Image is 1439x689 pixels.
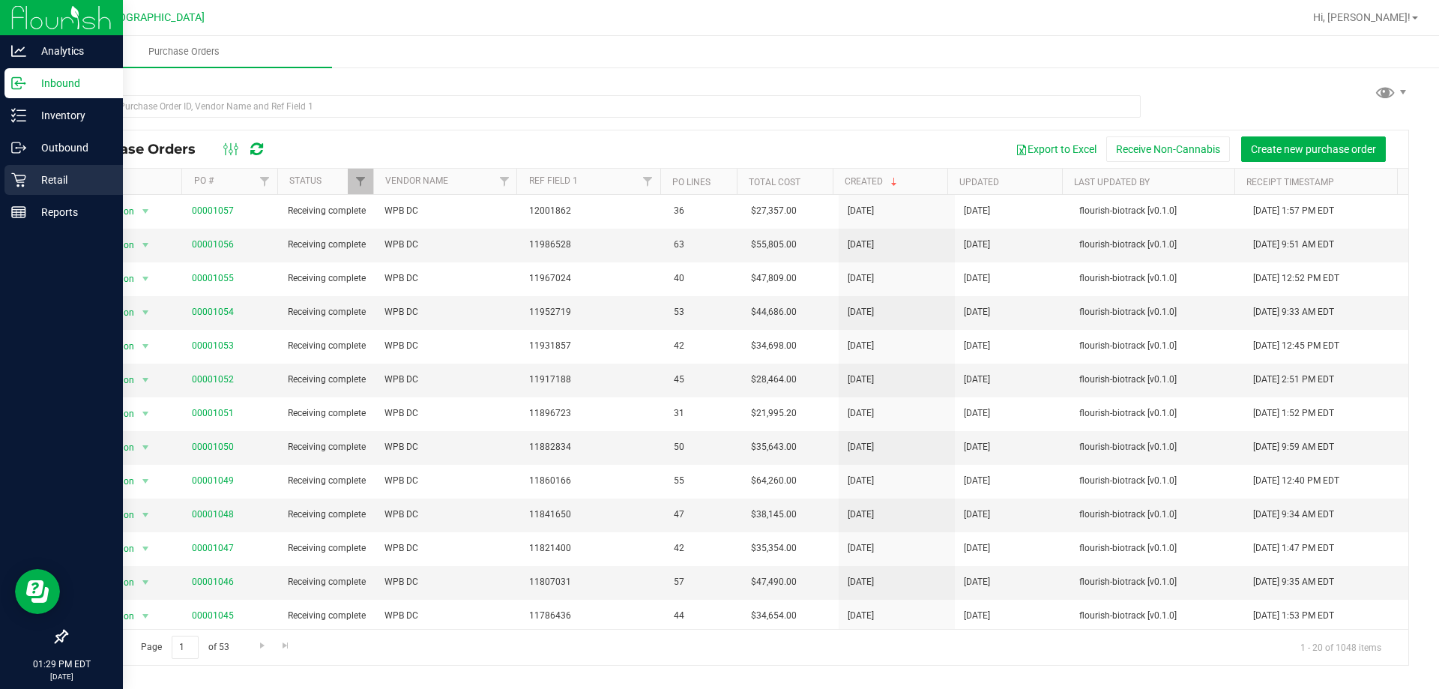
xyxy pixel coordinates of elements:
[288,541,366,556] span: Receiving complete
[192,205,234,216] a: 00001057
[1079,305,1235,319] span: flourish-biotrack [v0.1.0]
[384,238,511,252] span: WPB DC
[674,238,733,252] span: 63
[384,271,511,286] span: WPB DC
[136,235,154,256] span: select
[26,203,116,221] p: Reports
[529,339,656,353] span: 11931857
[384,541,511,556] span: WPB DC
[288,575,366,589] span: Receiving complete
[1079,440,1235,454] span: flourish-biotrack [v0.1.0]
[964,238,990,252] span: [DATE]
[964,305,990,319] span: [DATE]
[251,636,273,656] a: Go to the next page
[1313,11,1411,23] span: Hi, [PERSON_NAME]!
[253,169,277,194] a: Filter
[1253,508,1334,522] span: [DATE] 9:34 AM EDT
[1079,508,1235,522] span: flourish-biotrack [v0.1.0]
[751,575,797,589] span: $47,490.00
[1253,373,1334,387] span: [DATE] 2:51 PM EDT
[136,505,154,526] span: select
[1079,406,1235,421] span: flourish-biotrack [v0.1.0]
[275,636,297,656] a: Go to the last page
[674,440,733,454] span: 50
[1253,609,1334,623] span: [DATE] 1:53 PM EDT
[384,339,511,353] span: WPB DC
[384,204,511,218] span: WPB DC
[15,569,60,614] iframe: Resource center
[288,204,366,218] span: Receiving complete
[674,575,733,589] span: 57
[529,204,656,218] span: 12001862
[848,474,874,488] span: [DATE]
[751,609,797,623] span: $34,654.00
[11,172,26,187] inline-svg: Retail
[192,307,234,317] a: 00001054
[529,406,656,421] span: 11896723
[964,373,990,387] span: [DATE]
[674,609,733,623] span: 44
[751,305,797,319] span: $44,686.00
[529,609,656,623] span: 11786436
[751,541,797,556] span: $35,354.00
[192,543,234,553] a: 00001047
[1079,271,1235,286] span: flourish-biotrack [v0.1.0]
[192,509,234,520] a: 00001048
[1079,609,1235,623] span: flourish-biotrack [v0.1.0]
[1079,204,1235,218] span: flourish-biotrack [v0.1.0]
[136,437,154,458] span: select
[1253,575,1334,589] span: [DATE] 9:35 AM EDT
[751,474,797,488] span: $64,260.00
[529,271,656,286] span: 11967024
[288,373,366,387] span: Receiving complete
[194,175,214,186] a: PO #
[529,373,656,387] span: 11917188
[11,205,26,220] inline-svg: Reports
[1079,339,1235,353] span: flourish-biotrack [v0.1.0]
[1288,636,1393,658] span: 1 - 20 of 1048 items
[964,440,990,454] span: [DATE]
[529,575,656,589] span: 11807031
[674,339,733,353] span: 42
[749,177,800,187] a: Total Cost
[1253,238,1334,252] span: [DATE] 9:51 AM EDT
[964,474,990,488] span: [DATE]
[674,373,733,387] span: 45
[288,238,366,252] span: Receiving complete
[78,177,176,187] div: Actions
[192,610,234,621] a: 00001045
[674,508,733,522] span: 47
[384,305,511,319] span: WPB DC
[845,176,900,187] a: Created
[1251,143,1376,155] span: Create new purchase order
[848,238,874,252] span: [DATE]
[1253,339,1339,353] span: [DATE] 12:45 PM EDT
[1253,440,1334,454] span: [DATE] 9:59 AM EDT
[192,239,234,250] a: 00001056
[136,302,154,323] span: select
[1253,204,1334,218] span: [DATE] 1:57 PM EDT
[136,471,154,492] span: select
[636,169,660,194] a: Filter
[848,508,874,522] span: [DATE]
[529,305,656,319] span: 11952719
[848,373,874,387] span: [DATE]
[848,339,874,353] span: [DATE]
[288,271,366,286] span: Receiving complete
[1253,406,1334,421] span: [DATE] 1:52 PM EDT
[674,541,733,556] span: 42
[36,36,332,67] a: Purchase Orders
[1253,474,1339,488] span: [DATE] 12:40 PM EDT
[1246,177,1334,187] a: Receipt Timestamp
[964,575,990,589] span: [DATE]
[964,609,990,623] span: [DATE]
[964,271,990,286] span: [DATE]
[529,440,656,454] span: 11882834
[384,406,511,421] span: WPB DC
[192,340,234,351] a: 00001053
[751,271,797,286] span: $47,809.00
[751,406,797,421] span: $21,995.20
[674,305,733,319] span: 53
[172,636,199,659] input: 1
[11,76,26,91] inline-svg: Inbound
